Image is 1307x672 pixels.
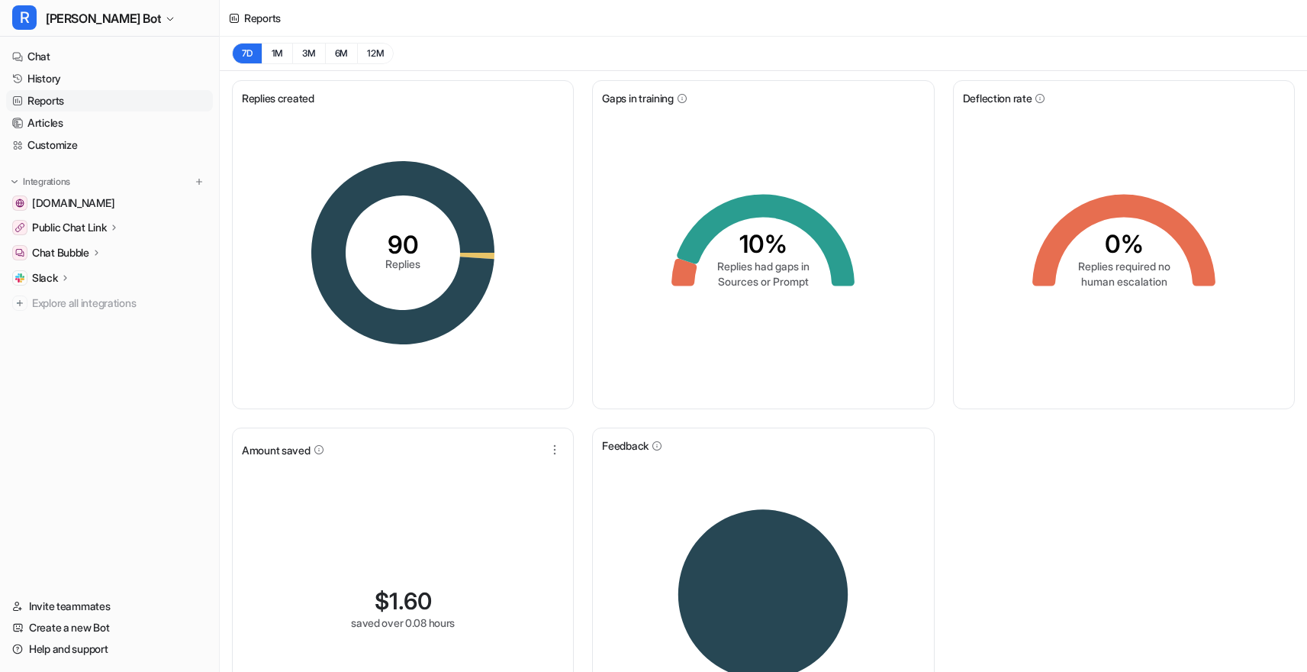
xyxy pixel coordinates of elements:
tspan: human escalation [1080,275,1167,288]
tspan: Replies had gaps in [717,260,810,273]
a: History [6,68,213,89]
span: Gaps in training [602,90,674,106]
tspan: Replies required no [1077,260,1170,273]
span: [DOMAIN_NAME] [32,195,114,211]
p: Chat Bubble [32,245,89,260]
img: menu_add.svg [194,176,204,187]
span: Replies created [242,90,314,106]
span: 1.60 [389,587,432,615]
p: Slack [32,270,58,286]
tspan: 10% [739,229,787,259]
span: Explore all integrations [32,291,207,315]
a: Customize [6,134,213,156]
span: [PERSON_NAME] Bot [46,8,161,29]
a: Reports [6,90,213,111]
a: Invite teammates [6,596,213,617]
button: 12M [357,43,394,64]
div: Reports [244,10,281,26]
img: Chat Bubble [15,248,24,257]
img: explore all integrations [12,296,27,311]
a: getrella.com[DOMAIN_NAME] [6,192,213,214]
div: $ [375,587,432,615]
a: Chat [6,46,213,67]
img: getrella.com [15,199,24,208]
span: Amount saved [242,442,311,458]
span: Feedback [602,438,649,454]
a: Help and support [6,638,213,660]
button: 7D [232,43,262,64]
tspan: 90 [388,230,419,260]
button: 6M [325,43,358,64]
img: Slack [15,273,24,283]
div: saved over 0.08 hours [351,615,455,631]
img: expand menu [9,176,20,187]
tspan: Sources or Prompt [718,275,809,288]
a: Articles [6,112,213,134]
p: Public Chat Link [32,220,107,235]
img: Public Chat Link [15,223,24,232]
tspan: 0% [1104,229,1143,259]
tspan: Replies [385,257,420,270]
button: 3M [292,43,325,64]
button: Integrations [6,174,75,189]
span: R [12,5,37,30]
span: Deflection rate [963,90,1032,106]
a: Explore all integrations [6,292,213,314]
a: Create a new Bot [6,617,213,638]
p: Integrations [23,176,70,188]
button: 1M [262,43,293,64]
